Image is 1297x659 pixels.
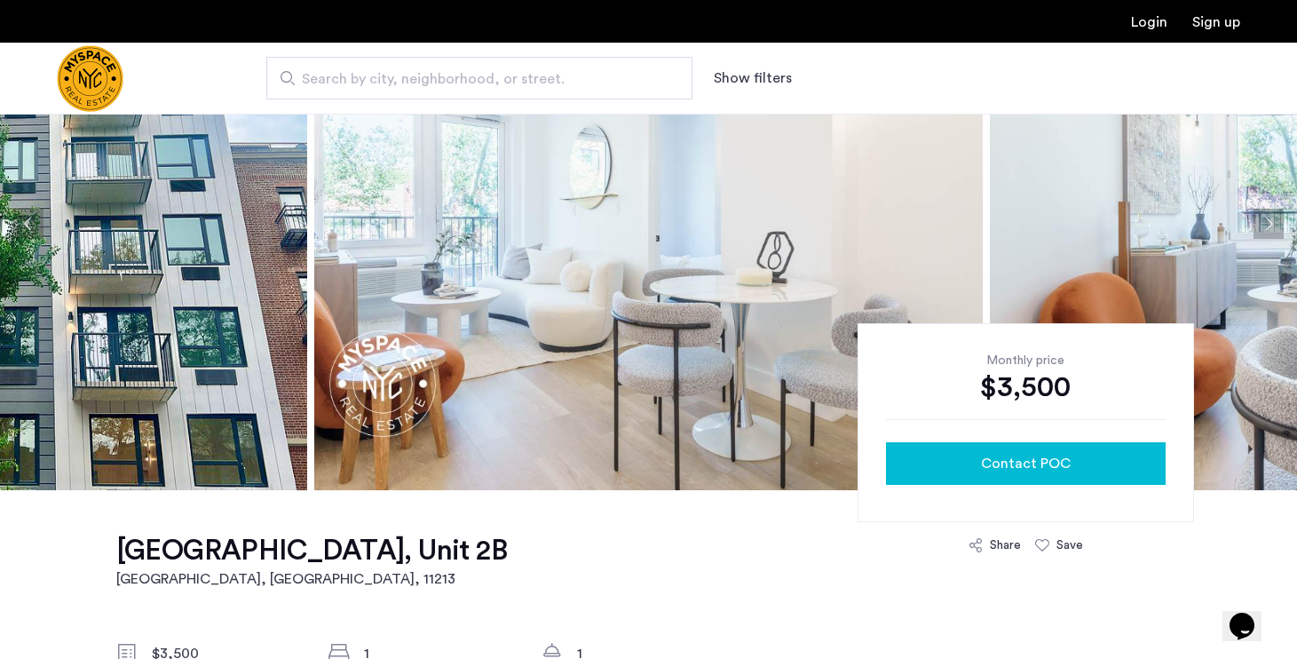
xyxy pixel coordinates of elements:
h2: [GEOGRAPHIC_DATA], [GEOGRAPHIC_DATA] , 11213 [116,568,507,590]
iframe: chat widget [1222,588,1279,641]
span: Contact POC [981,453,1071,474]
button: button [886,442,1166,485]
input: Apartment Search [266,57,692,99]
div: Share [990,536,1021,554]
div: $3,500 [886,369,1166,405]
a: [GEOGRAPHIC_DATA], Unit 2B[GEOGRAPHIC_DATA], [GEOGRAPHIC_DATA], 11213 [116,533,507,590]
button: Previous apartment [13,209,43,239]
h1: [GEOGRAPHIC_DATA], Unit 2B [116,533,507,568]
button: Show or hide filters [714,67,792,89]
span: Search by city, neighborhood, or street. [302,68,643,90]
img: logo [57,45,123,112]
a: Login [1131,15,1167,29]
div: Save [1056,536,1083,554]
button: Next apartment [1254,209,1284,239]
a: Cazamio Logo [57,45,123,112]
a: Registration [1192,15,1240,29]
div: Monthly price [886,352,1166,369]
